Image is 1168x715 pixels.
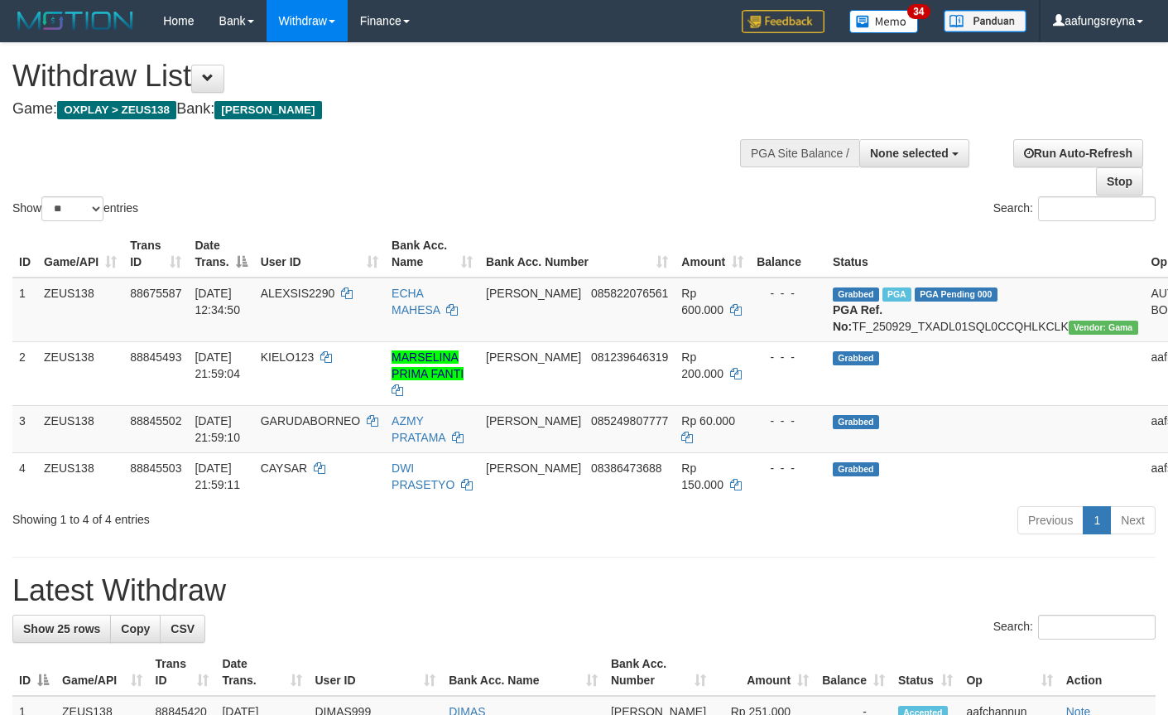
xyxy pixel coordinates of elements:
[757,413,820,429] div: - - -
[486,461,581,475] span: [PERSON_NAME]
[713,649,815,696] th: Amount: activate to sort column ascending
[12,405,37,452] td: 3
[849,10,919,33] img: Button%20Memo.svg
[261,414,361,428] span: GARUDABORNEO
[130,287,181,300] span: 88675587
[12,60,762,93] h1: Withdraw List
[57,101,176,119] span: OXPLAY > ZEUS138
[171,622,195,635] span: CSV
[195,461,240,491] span: [DATE] 21:59:11
[149,649,216,696] th: Trans ID: activate to sort column ascending
[215,649,308,696] th: Date Trans.: activate to sort column ascending
[1013,139,1143,167] a: Run Auto-Refresh
[261,350,315,364] span: KIELO123
[121,622,150,635] span: Copy
[254,230,385,278] th: User ID: activate to sort column ascending
[1017,506,1084,534] a: Previous
[915,287,997,302] span: PGA Pending
[604,649,713,696] th: Bank Acc. Number: activate to sort column ascending
[392,287,440,316] a: ECHA MAHESA
[12,505,474,528] div: Showing 1 to 4 of 4 entries
[12,615,111,643] a: Show 25 rows
[41,196,103,221] select: Showentries
[160,615,205,643] a: CSV
[37,341,123,405] td: ZEUS138
[12,230,37,278] th: ID
[12,649,55,696] th: ID: activate to sort column descending
[757,460,820,476] div: - - -
[55,649,149,696] th: Game/API: activate to sort column ascending
[37,278,123,342] td: ZEUS138
[757,285,820,302] div: - - -
[37,405,123,452] td: ZEUS138
[130,461,181,475] span: 88845503
[12,574,1156,607] h1: Latest Withdraw
[1060,649,1156,696] th: Action
[1096,167,1143,196] a: Stop
[486,287,581,300] span: [PERSON_NAME]
[442,649,604,696] th: Bank Acc. Name: activate to sort column ascending
[833,462,879,476] span: Grabbed
[12,278,37,342] td: 1
[870,147,949,160] span: None selected
[993,196,1156,221] label: Search:
[37,230,123,278] th: Game/API: activate to sort column ascending
[833,415,879,429] span: Grabbed
[486,414,581,428] span: [PERSON_NAME]
[944,10,1026,32] img: panduan.png
[591,461,662,475] span: Copy 08386473688 to clipboard
[833,303,882,333] b: PGA Ref. No:
[993,615,1156,640] label: Search:
[392,461,454,491] a: DWI PRASETYO
[123,230,188,278] th: Trans ID: activate to sort column ascending
[1038,196,1156,221] input: Search:
[214,101,321,119] span: [PERSON_NAME]
[742,10,824,33] img: Feedback.jpg
[681,414,735,428] span: Rp 60.000
[23,622,100,635] span: Show 25 rows
[591,350,668,364] span: Copy 081239646319 to clipboard
[675,230,750,278] th: Amount: activate to sort column ascending
[681,287,723,316] span: Rp 600.000
[261,287,335,300] span: ALEXSIS2290
[130,414,181,428] span: 88845502
[12,8,138,33] img: MOTION_logo.png
[757,349,820,365] div: - - -
[110,615,161,643] a: Copy
[130,350,181,364] span: 88845493
[195,287,240,316] span: [DATE] 12:34:50
[859,139,969,167] button: None selected
[479,230,675,278] th: Bank Acc. Number: activate to sort column ascending
[37,452,123,500] td: ZEUS138
[486,350,581,364] span: [PERSON_NAME]
[188,230,253,278] th: Date Trans.: activate to sort column descending
[12,101,762,118] h4: Game: Bank:
[385,230,479,278] th: Bank Acc. Name: activate to sort column ascending
[1038,615,1156,640] input: Search:
[815,649,892,696] th: Balance: activate to sort column ascending
[12,452,37,500] td: 4
[591,287,668,300] span: Copy 085822076561 to clipboard
[309,649,443,696] th: User ID: activate to sort column ascending
[833,287,879,302] span: Grabbed
[392,414,445,444] a: AZMY PRATAMA
[591,414,668,428] span: Copy 085249807777 to clipboard
[740,139,859,167] div: PGA Site Balance /
[261,461,308,475] span: CAYSAR
[826,230,1145,278] th: Status
[882,287,911,302] span: Marked by aafpengsreynich
[959,649,1059,696] th: Op: activate to sort column ascending
[12,341,37,405] td: 2
[750,230,826,278] th: Balance
[681,350,723,380] span: Rp 200.000
[1110,506,1156,534] a: Next
[907,4,930,19] span: 34
[1069,321,1138,335] span: Vendor URL: https://trx31.1velocity.biz
[833,351,879,365] span: Grabbed
[195,350,240,380] span: [DATE] 21:59:04
[681,461,723,491] span: Rp 150.000
[392,350,464,380] a: MARSELINA PRIMA FANTI
[892,649,960,696] th: Status: activate to sort column ascending
[826,278,1145,342] td: TF_250929_TXADL01SQL0CCQHLKCLK
[195,414,240,444] span: [DATE] 21:59:10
